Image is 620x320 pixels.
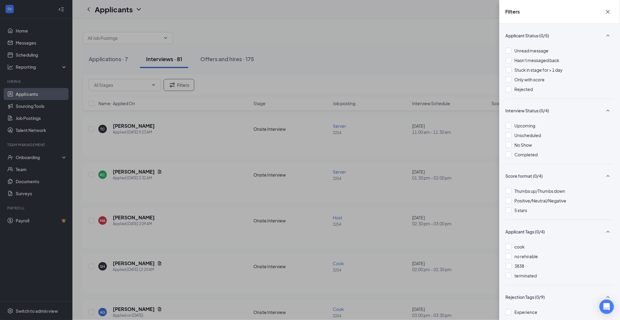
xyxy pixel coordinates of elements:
[514,133,541,138] span: Unscheduled
[514,67,563,73] span: Stuck in stage for > 1 day
[604,8,612,15] svg: Cross
[604,107,612,114] svg: SmallChevronUp
[514,48,548,53] span: Unread message
[505,229,545,235] span: Applicant Tags (0/4)
[604,172,612,180] svg: SmallChevronUp
[514,58,559,63] span: Hasn't messaged back
[514,244,525,249] span: cook
[514,309,537,315] span: Experience
[514,188,565,194] span: Thumbs up/Thumbs down
[602,170,614,182] button: SmallChevronUp
[514,77,545,82] span: Only with score
[514,86,533,92] span: Rejected
[514,273,537,278] span: terminated
[602,6,614,17] button: Cross
[505,294,545,300] span: Rejection Tags (0/9)
[505,8,520,15] h5: Filters
[604,293,612,301] svg: SmallChevronUp
[514,254,538,259] span: no rehirable
[514,152,538,157] span: Completed
[505,108,549,114] span: Interview Status (0/4)
[514,263,524,269] span: 3838
[602,226,614,237] button: SmallChevronUp
[514,123,535,128] span: Upcoming
[602,105,614,116] button: SmallChevronUp
[514,142,532,148] span: No Show
[602,291,614,303] button: SmallChevronUp
[514,208,527,213] span: 5 stars
[599,300,614,314] div: Open Intercom Messenger
[505,33,549,39] span: Applicant Status (0/5)
[604,228,612,235] svg: SmallChevronUp
[505,173,543,179] span: Score format (0/4)
[602,30,614,41] button: SmallChevronUp
[514,198,566,203] span: Positive/Neutral/Negative
[604,32,612,39] svg: SmallChevronUp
